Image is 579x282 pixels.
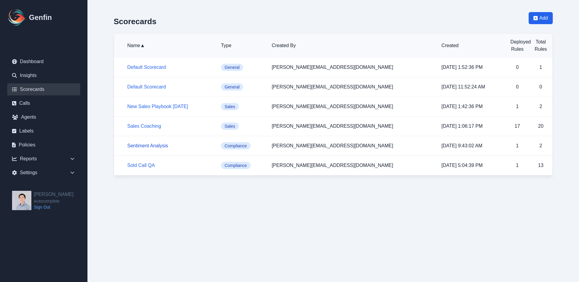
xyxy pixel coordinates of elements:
[529,12,553,33] a: Add
[534,162,548,169] p: 13
[7,56,80,68] a: Dashboard
[221,162,251,169] span: Compliance
[272,162,432,169] p: [PERSON_NAME][EMAIL_ADDRESS][DOMAIN_NAME]
[272,123,432,130] p: [PERSON_NAME][EMAIL_ADDRESS][DOMAIN_NAME]
[127,104,188,109] a: New Sales Playbook [DATE]
[534,142,548,149] p: 2
[127,143,168,148] a: Sentiment Analysis
[7,69,80,82] a: Insights
[34,198,74,204] span: Autocomplete
[534,103,548,110] p: 2
[511,123,524,130] p: 17
[272,83,432,91] p: [PERSON_NAME][EMAIL_ADDRESS][DOMAIN_NAME]
[34,204,74,210] a: Sign Out
[267,34,437,58] th: Created By
[272,103,432,110] p: [PERSON_NAME][EMAIL_ADDRESS][DOMAIN_NAME]
[127,65,166,70] a: Default Scorecard
[534,64,548,71] p: 1
[12,191,31,210] img: Jeffrey Pang
[114,34,216,58] th: Name ▲
[216,34,267,58] th: Type
[441,103,501,110] p: [DATE] 1:42:36 PM
[506,34,529,58] th: Deployed Rules
[272,142,432,149] p: [PERSON_NAME][EMAIL_ADDRESS][DOMAIN_NAME]
[534,123,548,130] p: 20
[34,191,74,198] h2: [PERSON_NAME]
[511,142,524,149] p: 1
[511,83,524,91] p: 0
[7,8,27,27] img: Logo
[221,103,239,110] span: Sales
[534,83,548,91] p: 0
[114,17,157,26] h2: Scorecards
[221,83,243,91] span: General
[7,111,80,123] a: Agents
[221,64,243,71] span: General
[441,64,501,71] p: [DATE] 1:52:36 PM
[441,123,501,130] p: [DATE] 1:06:17 PM
[511,103,524,110] p: 1
[127,123,161,129] a: Sales Coaching
[221,142,251,149] span: Compliance
[511,162,524,169] p: 1
[539,14,548,22] span: Add
[441,162,501,169] p: [DATE] 5:04:39 PM
[7,153,80,165] div: Reports
[127,84,166,89] a: Default Scorecard
[221,123,239,130] span: Sales
[437,34,506,58] th: Created
[7,97,80,109] a: Calls
[529,34,552,58] th: Total Rules
[441,83,501,91] p: [DATE] 11:52:24 AM
[511,64,524,71] p: 0
[7,125,80,137] a: Labels
[7,139,80,151] a: Policies
[7,83,80,95] a: Scorecards
[441,142,501,149] p: [DATE] 9:43:02 AM
[272,64,432,71] p: [PERSON_NAME][EMAIL_ADDRESS][DOMAIN_NAME]
[7,167,80,179] div: Settings
[127,163,155,168] a: Sold Call QA
[29,13,52,22] h1: Genfin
